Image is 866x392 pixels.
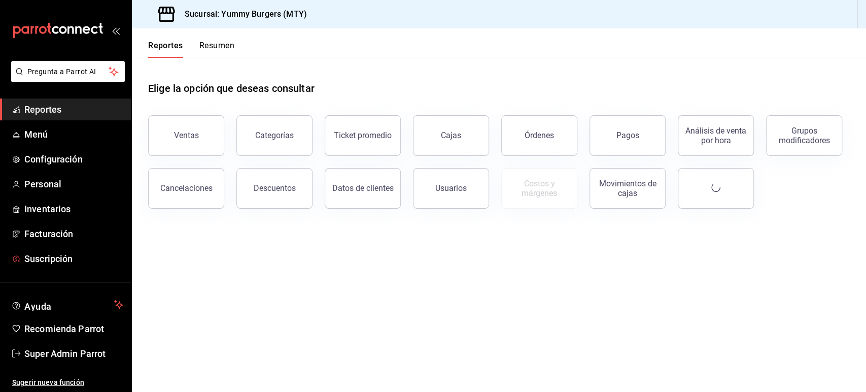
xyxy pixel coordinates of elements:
span: Ayuda [24,299,110,311]
span: Pregunta a Parrot AI [27,67,109,77]
div: Movimientos de cajas [596,179,659,198]
button: Resumen [199,41,234,58]
div: Ventas [174,130,199,140]
button: Ticket promedio [325,115,401,156]
div: Ticket promedio [334,130,392,140]
span: Suscripción [24,252,123,266]
div: Pagos [616,130,639,140]
h3: Sucursal: Yummy Burgers (MTY) [177,8,307,20]
button: Grupos modificadores [766,115,842,156]
button: Pregunta a Parrot AI [11,61,125,82]
div: Usuarios [435,183,467,193]
div: Análisis de venta por hora [684,126,747,145]
button: Usuarios [413,168,489,209]
div: navigation tabs [148,41,234,58]
div: Órdenes [525,130,554,140]
span: Super Admin Parrot [24,347,123,361]
button: Descuentos [236,168,313,209]
div: Cajas [441,130,461,140]
a: Pregunta a Parrot AI [7,74,125,84]
button: Cajas [413,115,489,156]
button: Movimientos de cajas [590,168,666,209]
span: Facturación [24,227,123,241]
div: Descuentos [254,183,296,193]
div: Grupos modificadores [773,126,836,145]
div: Categorías [255,130,294,140]
button: Ventas [148,115,224,156]
span: Sugerir nueva función [12,377,123,388]
button: Cancelaciones [148,168,224,209]
h1: Elige la opción que deseas consultar [148,81,315,96]
button: Datos de clientes [325,168,401,209]
div: Costos y márgenes [508,179,571,198]
button: Órdenes [501,115,577,156]
span: Inventarios [24,202,123,216]
span: Menú [24,127,123,141]
div: Datos de clientes [332,183,394,193]
span: Configuración [24,152,123,166]
button: Contrata inventarios para ver este reporte [501,168,577,209]
button: Categorías [236,115,313,156]
button: Pagos [590,115,666,156]
span: Recomienda Parrot [24,322,123,336]
button: Análisis de venta por hora [678,115,754,156]
button: Reportes [148,41,183,58]
span: Reportes [24,103,123,116]
div: Cancelaciones [160,183,213,193]
span: Personal [24,177,123,191]
button: open_drawer_menu [112,26,120,35]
